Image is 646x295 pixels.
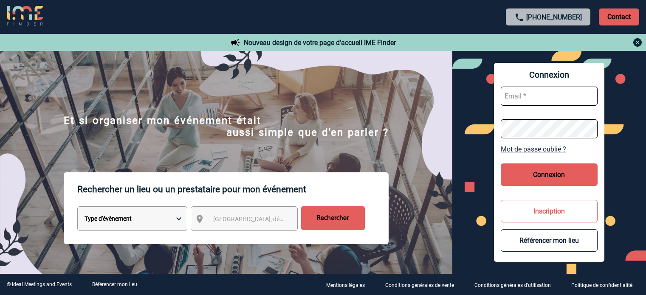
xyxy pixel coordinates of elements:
[474,282,551,288] p: Conditions générales d'utilisation
[385,282,454,288] p: Conditions générales de vente
[514,12,525,22] img: call-24-px.png
[599,8,639,25] p: Contact
[501,87,598,106] input: Email *
[501,145,598,153] a: Mot de passe oublié ?
[526,13,582,21] a: [PHONE_NUMBER]
[564,281,646,289] a: Politique de confidentialité
[301,206,365,230] input: Rechercher
[501,229,598,252] button: Référencer mon lieu
[213,216,331,222] span: [GEOGRAPHIC_DATA], département, région...
[571,282,632,288] p: Politique de confidentialité
[92,281,137,287] a: Référencer mon lieu
[501,163,598,186] button: Connexion
[501,70,598,80] span: Connexion
[378,281,468,289] a: Conditions générales de vente
[7,281,72,287] div: © Ideal Meetings and Events
[326,282,365,288] p: Mentions légales
[77,172,389,206] p: Rechercher un lieu ou un prestataire pour mon événement
[468,281,564,289] a: Conditions générales d'utilisation
[501,200,598,222] button: Inscription
[319,281,378,289] a: Mentions légales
